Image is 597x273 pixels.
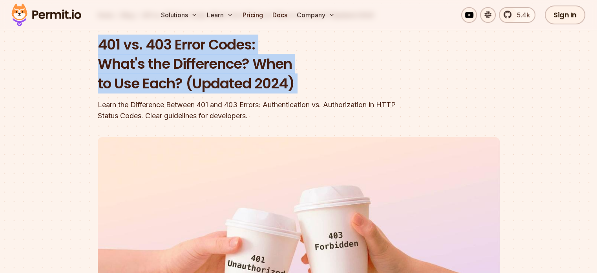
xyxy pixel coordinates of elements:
a: Docs [269,7,290,23]
div: Learn the Difference Between 401 and 403 Errors: Authentication vs. Authorization in HTTP Status ... [98,99,399,121]
button: Learn [204,7,236,23]
h1: 401 vs. 403 Error Codes: What's the Difference? When to Use Each? (Updated 2024) [98,35,399,93]
button: Solutions [158,7,201,23]
button: Company [294,7,338,23]
img: Permit logo [8,2,85,28]
a: 5.4k [499,7,535,23]
a: Sign In [545,5,585,24]
span: 5.4k [512,10,530,20]
a: Pricing [239,7,266,23]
